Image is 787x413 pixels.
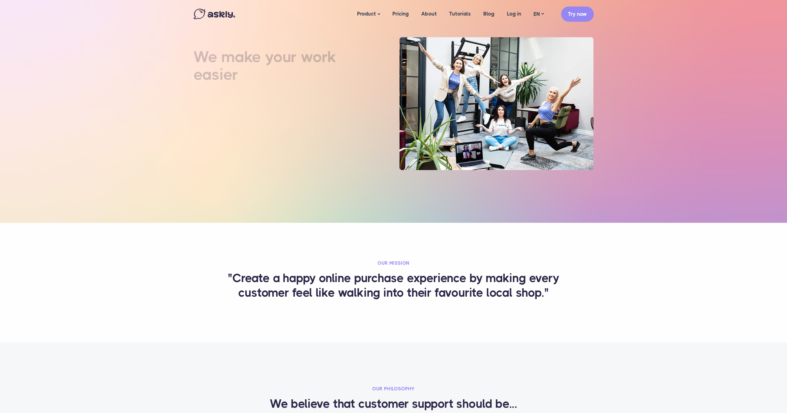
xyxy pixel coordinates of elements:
p: That’s why we have created Askly chat to elevate the level of online customer support. [194,125,353,141]
h3: "Create a happy online purchase experience by making every customer feel like walking into their ... [228,271,560,300]
h1: We make your work easier [194,55,353,91]
h3: We believe that customer support should be... [228,397,560,411]
a: Blog [477,2,501,26]
img: Askly [194,9,235,19]
a: Try now [561,7,594,22]
p: Customer experience is everything. We understand the frustration of interacting with chatbots and... [194,99,353,123]
a: About [415,2,443,26]
h2: Our mission [228,260,560,266]
a: Pricing [386,2,415,26]
h2: Our Philosophy [228,386,560,392]
a: Product [351,2,386,26]
a: EN [527,10,550,19]
a: Tutorials [443,2,477,26]
a: Log in [501,2,527,26]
